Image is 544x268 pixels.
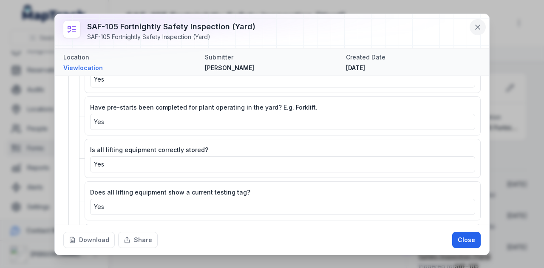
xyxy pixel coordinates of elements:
[87,21,255,33] h3: SAF-105 Fortnightly Safety Inspection (Yard)
[205,64,254,71] span: [PERSON_NAME]
[346,54,385,61] span: Created Date
[63,54,89,61] span: Location
[90,189,250,196] span: Does all lifting equipment show a current testing tag?
[87,33,255,41] div: SAF-105 Fortnightly Safety Inspection (Yard)
[205,54,233,61] span: Submitter
[346,64,365,71] span: [DATE]
[346,64,365,71] time: 16/09/2025, 4:45:20 pm
[94,76,104,83] span: Yes
[63,232,115,248] button: Download
[90,146,208,153] span: Is all lifting equipment correctly stored?
[94,161,104,168] span: Yes
[63,64,198,72] a: Viewlocation
[90,104,317,111] span: Have pre-starts been completed for plant operating in the yard? E.g. Forklift.
[118,232,158,248] button: Share
[94,118,104,125] span: Yes
[452,232,481,248] button: Close
[94,203,104,210] span: Yes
